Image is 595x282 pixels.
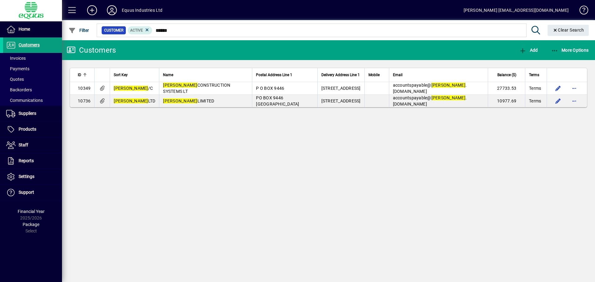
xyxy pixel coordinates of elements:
[23,222,39,227] span: Package
[492,72,522,78] div: Balance ($)
[3,85,62,95] a: Backorders
[529,85,541,91] span: Terms
[393,72,484,78] div: Email
[128,26,152,34] mat-chip: Activation Status: Active
[3,106,62,121] a: Suppliers
[163,83,197,88] em: [PERSON_NAME]
[3,74,62,85] a: Quotes
[3,169,62,184] a: Settings
[78,86,90,91] span: 10349
[6,66,29,71] span: Payments
[551,48,589,53] span: More Options
[114,86,153,91] span: /C
[19,111,36,116] span: Suppliers
[321,98,361,103] span: [STREET_ADDRESS]
[68,28,89,33] span: Filter
[3,185,62,200] a: Support
[67,45,116,55] div: Customers
[321,72,360,78] span: Delivery Address Line 1
[431,95,465,100] em: [PERSON_NAME]
[3,63,62,74] a: Payments
[19,27,30,32] span: Home
[163,72,173,78] span: Name
[6,87,32,92] span: Backorders
[393,72,403,78] span: Email
[488,82,525,95] td: 27733.53
[518,45,539,56] button: Add
[553,96,563,106] button: Edit
[114,86,148,91] em: [PERSON_NAME]
[3,53,62,63] a: Invoices
[256,95,299,106] span: PO BOX 9446 [GEOGRAPHIC_DATA]
[464,5,569,15] div: [PERSON_NAME] [EMAIL_ADDRESS][DOMAIN_NAME]
[78,72,81,78] span: ID
[6,98,43,103] span: Communications
[19,158,34,163] span: Reports
[163,98,214,103] span: LIMITED
[553,28,584,33] span: Clear Search
[549,45,590,56] button: More Options
[529,72,539,78] span: Terms
[3,95,62,106] a: Communications
[529,98,541,104] span: Terms
[431,83,465,88] em: [PERSON_NAME]
[569,83,579,93] button: More options
[368,72,380,78] span: Mobile
[569,96,579,106] button: More options
[104,27,123,33] span: Customer
[19,174,34,179] span: Settings
[114,72,128,78] span: Sort Key
[130,28,143,33] span: Active
[256,86,284,91] span: P O BOX 9446
[3,153,62,169] a: Reports
[393,83,467,94] span: accountspayable@ .[DOMAIN_NAME]
[3,137,62,153] a: Staff
[122,5,163,15] div: Equus Industries Ltd
[6,77,24,82] span: Quotes
[163,83,230,94] span: CONSTRUCTION SYSTEMS LT
[3,122,62,137] a: Products
[67,25,91,36] button: Filter
[548,25,589,36] button: Clear
[114,98,148,103] em: [PERSON_NAME]
[163,98,197,103] em: [PERSON_NAME]
[488,95,525,107] td: 10977.69
[19,42,40,47] span: Customers
[393,95,467,106] span: accountspayable@ .[DOMAIN_NAME]
[575,1,587,21] a: Knowledge Base
[102,5,122,16] button: Profile
[6,56,26,61] span: Invoices
[368,72,385,78] div: Mobile
[553,83,563,93] button: Edit
[256,72,292,78] span: Postal Address Line 1
[497,72,516,78] span: Balance ($)
[321,86,361,91] span: [STREET_ADDRESS]
[18,209,45,214] span: Financial Year
[82,5,102,16] button: Add
[19,142,28,147] span: Staff
[19,127,36,132] span: Products
[519,48,538,53] span: Add
[78,72,90,78] div: ID
[3,22,62,37] a: Home
[114,98,155,103] span: LTD
[19,190,34,195] span: Support
[163,72,248,78] div: Name
[78,98,90,103] span: 10736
